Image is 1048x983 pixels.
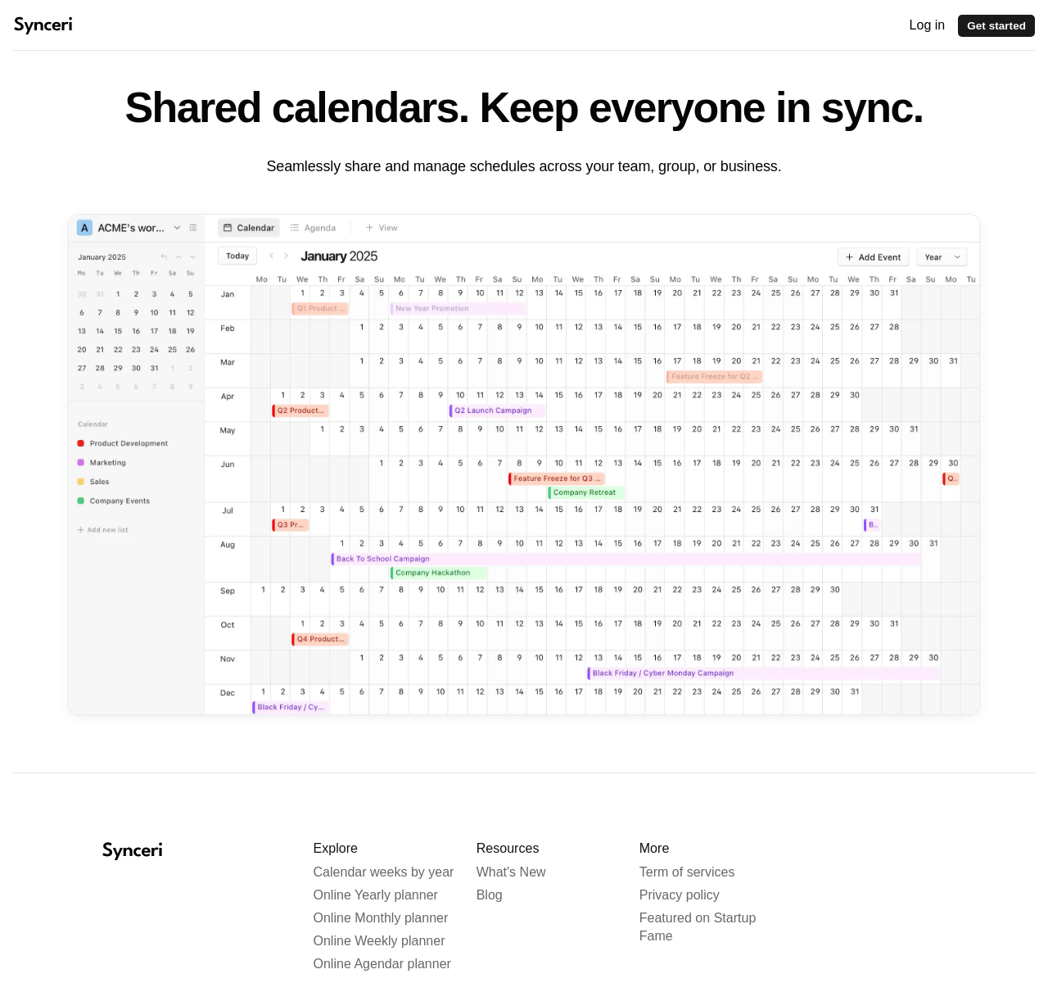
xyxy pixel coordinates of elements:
div: Seamlessly share and manage schedules across your team, group, or business. [266,156,781,178]
h1: Shared calendars. Keep everyone in sync. [125,75,924,139]
a: Blog [477,888,503,902]
a: Online Agendar planner [314,957,451,971]
a: What's New [477,865,546,879]
p: Resources [477,839,620,858]
a: Featured on Startup Fame [639,911,757,943]
a: Online Weekly planner [314,934,445,948]
a: Calendar weeks by year [314,865,454,879]
a: Online Monthly planner [314,911,449,925]
p: More [639,839,783,858]
a: Privacy policy [639,888,720,902]
a: Term of services [639,865,735,879]
a: Online Yearly planner [314,888,438,902]
a: Get started [958,15,1035,37]
a: Log in [905,12,951,39]
p: Explore [314,839,457,858]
